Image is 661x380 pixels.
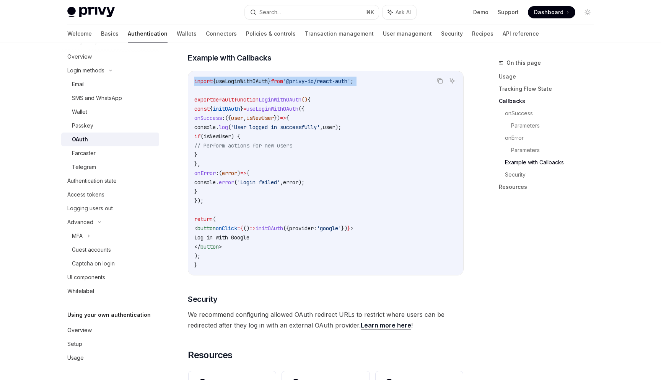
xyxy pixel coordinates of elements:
span: ); [335,124,341,131]
span: isNewUser [204,133,231,140]
span: { [286,115,289,121]
a: Security [505,169,600,181]
span: Example with Callbacks [188,52,271,63]
span: > [219,243,222,250]
span: ⌘ K [366,9,374,15]
span: error [283,179,298,186]
span: 'User logged in successfully' [231,124,320,131]
span: ; [350,78,353,85]
span: if [194,133,200,140]
span: const [194,105,210,112]
div: Login methods [67,66,104,75]
span: user [231,115,243,121]
button: Toggle dark mode [581,6,594,18]
span: . [216,179,219,186]
span: => [280,115,286,121]
div: Authentication state [67,176,117,185]
a: Access tokens [61,188,159,201]
span: }) [274,115,280,121]
span: Security [188,294,217,305]
span: ) { [231,133,240,140]
a: Setup [61,337,159,351]
a: Callbacks [499,95,600,107]
h5: Using your own authentication [67,310,151,319]
span: export [194,96,213,103]
a: UI components [61,270,159,284]
a: Transaction management [305,25,374,43]
span: user [323,124,335,131]
span: , [320,124,323,131]
span: ) [237,170,240,177]
span: from [271,78,283,85]
span: () [301,96,308,103]
a: Authentication state [61,174,159,188]
div: OAuth [72,135,88,144]
span: > [350,225,353,232]
a: Support [498,8,519,16]
span: } [194,188,197,195]
div: Overview [67,52,92,61]
span: { [240,225,243,232]
a: Basics [101,25,119,43]
span: On this page [506,58,541,67]
div: Setup [67,339,82,349]
span: Dashboard [534,8,563,16]
a: Recipes [472,25,493,43]
div: UI components [67,273,105,282]
span: , [280,179,283,186]
div: Whitelabel [67,287,94,296]
span: } [347,225,350,232]
span: Log in with Google [194,234,249,241]
a: onSuccess [505,107,600,120]
a: Logging users out [61,201,159,215]
a: Welcome [67,25,92,43]
span: { [213,78,216,85]
span: }, [194,161,200,167]
span: }) [341,225,347,232]
span: initOAuth [213,105,240,112]
span: isNewUser [246,115,274,121]
span: ( [228,124,231,131]
span: Ask AI [396,8,411,16]
span: '@privy-io/react-auth' [283,78,350,85]
a: Wallets [177,25,197,43]
span: } [268,78,271,85]
span: ({ [298,105,304,112]
span: initOAuth [256,225,283,232]
span: import [194,78,213,85]
a: Parameters [511,144,600,156]
span: , [243,115,246,121]
button: Copy the contents from the code block [435,76,445,86]
a: Overview [61,323,159,337]
a: Usage [61,351,159,365]
div: Search... [259,8,281,17]
span: 'google' [317,225,341,232]
span: < [194,225,197,232]
a: Parameters [511,120,600,132]
div: Email [72,80,85,89]
div: Logging users out [67,204,113,213]
span: onSuccess [194,115,222,121]
a: Authentication [128,25,168,43]
a: Guest accounts [61,243,159,257]
div: Access tokens [67,190,104,199]
a: Captcha on login [61,257,159,270]
a: SMS and WhatsApp [61,91,159,105]
span: Resources [188,349,233,361]
div: Captcha on login [72,259,115,268]
a: Tracking Flow State [499,83,600,95]
span: console [194,179,216,186]
span: LoginWithOAuth [259,96,301,103]
span: ( [234,179,237,186]
a: Learn more here [361,321,411,329]
span: button [197,225,216,232]
a: Connectors [206,25,237,43]
a: Passkey [61,119,159,133]
span: onError [194,170,216,177]
span: ); [194,252,200,259]
div: Advanced [67,218,93,227]
div: Guest accounts [72,245,111,254]
span: ( [219,170,222,177]
div: Farcaster [72,149,96,158]
a: Dashboard [528,6,575,18]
